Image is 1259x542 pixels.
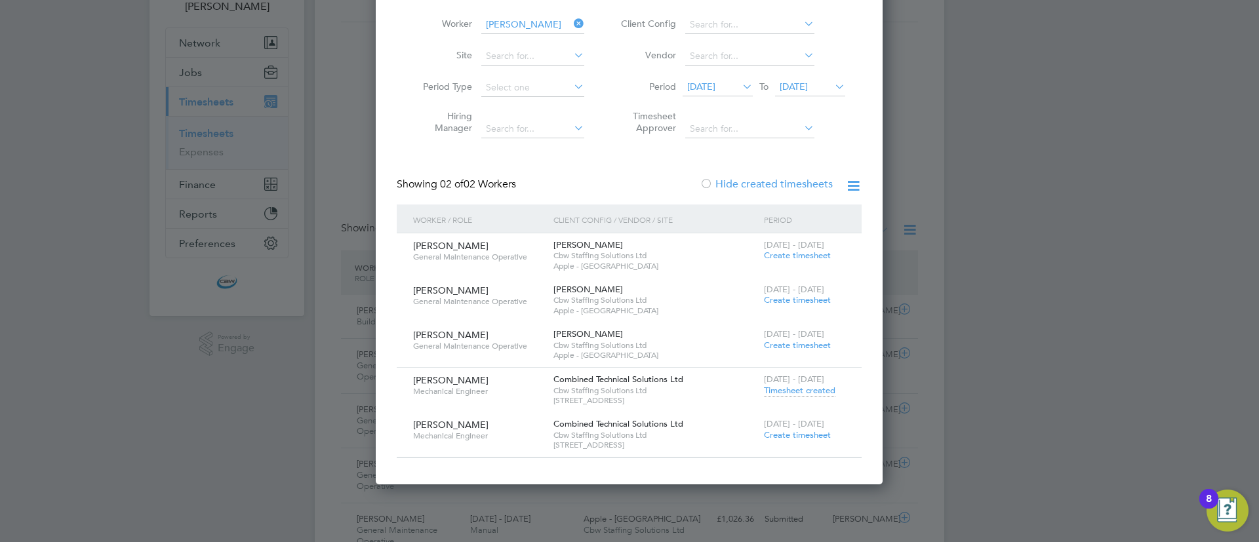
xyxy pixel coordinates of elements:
span: [PERSON_NAME] [553,239,623,250]
span: Cbw Staffing Solutions Ltd [553,295,757,305]
span: Create timesheet [764,250,831,261]
input: Search for... [685,47,814,66]
span: [DATE] - [DATE] [764,284,824,295]
div: Showing [397,178,519,191]
span: 02 Workers [440,178,516,191]
span: Apple - [GEOGRAPHIC_DATA] [553,261,757,271]
label: Site [413,49,472,61]
label: Worker [413,18,472,29]
span: Cbw Staffing Solutions Ltd [553,250,757,261]
span: General Maintenance Operative [413,296,544,307]
label: Vendor [617,49,676,61]
label: Period [617,81,676,92]
span: [DATE] - [DATE] [764,328,824,339]
span: Mechanical Engineer [413,386,544,397]
input: Select one [481,79,584,97]
span: [PERSON_NAME] [413,374,489,386]
span: Combined Technical Solutions Ltd [553,374,683,385]
span: [PERSON_NAME] [553,284,623,295]
span: General Maintenance Operative [413,341,544,351]
label: Client Config [617,18,676,29]
span: [PERSON_NAME] [413,329,489,341]
input: Search for... [685,120,814,138]
div: Client Config / Vendor / Site [550,204,761,235]
label: Period Type [413,81,472,92]
div: Period [761,204,849,235]
input: Search for... [481,16,584,34]
span: Cbw Staffing Solutions Ltd [553,385,757,396]
span: Timesheet created [764,385,835,397]
div: 8 [1206,499,1212,516]
span: [DATE] - [DATE] [764,239,824,250]
span: Apple - [GEOGRAPHIC_DATA] [553,350,757,360]
span: Create timesheet [764,339,831,351]
span: [DATE] - [DATE] [764,374,824,385]
span: [DATE] - [DATE] [764,418,824,429]
button: Open Resource Center, 8 new notifications [1207,490,1249,532]
span: [DATE] [780,81,808,92]
span: General Maintenance Operative [413,252,544,262]
span: Mechanical Engineer [413,431,544,441]
span: Create timesheet [764,429,831,440]
input: Search for... [685,16,814,34]
span: Cbw Staffing Solutions Ltd [553,340,757,351]
span: Combined Technical Solutions Ltd [553,418,683,429]
span: [STREET_ADDRESS] [553,395,757,406]
span: [PERSON_NAME] [413,240,489,252]
span: 02 of [440,178,464,191]
div: Worker / Role [410,204,550,235]
label: Hiring Manager [413,110,472,134]
span: [PERSON_NAME] [413,284,489,296]
span: [STREET_ADDRESS] [553,440,757,450]
span: [PERSON_NAME] [413,419,489,431]
input: Search for... [481,120,584,138]
span: [PERSON_NAME] [553,328,623,339]
span: Apple - [GEOGRAPHIC_DATA] [553,305,757,316]
input: Search for... [481,47,584,66]
span: Create timesheet [764,294,831,305]
label: Timesheet Approver [617,110,676,134]
span: To [755,78,772,95]
label: Hide created timesheets [700,178,833,191]
span: Cbw Staffing Solutions Ltd [553,430,757,440]
span: [DATE] [687,81,715,92]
